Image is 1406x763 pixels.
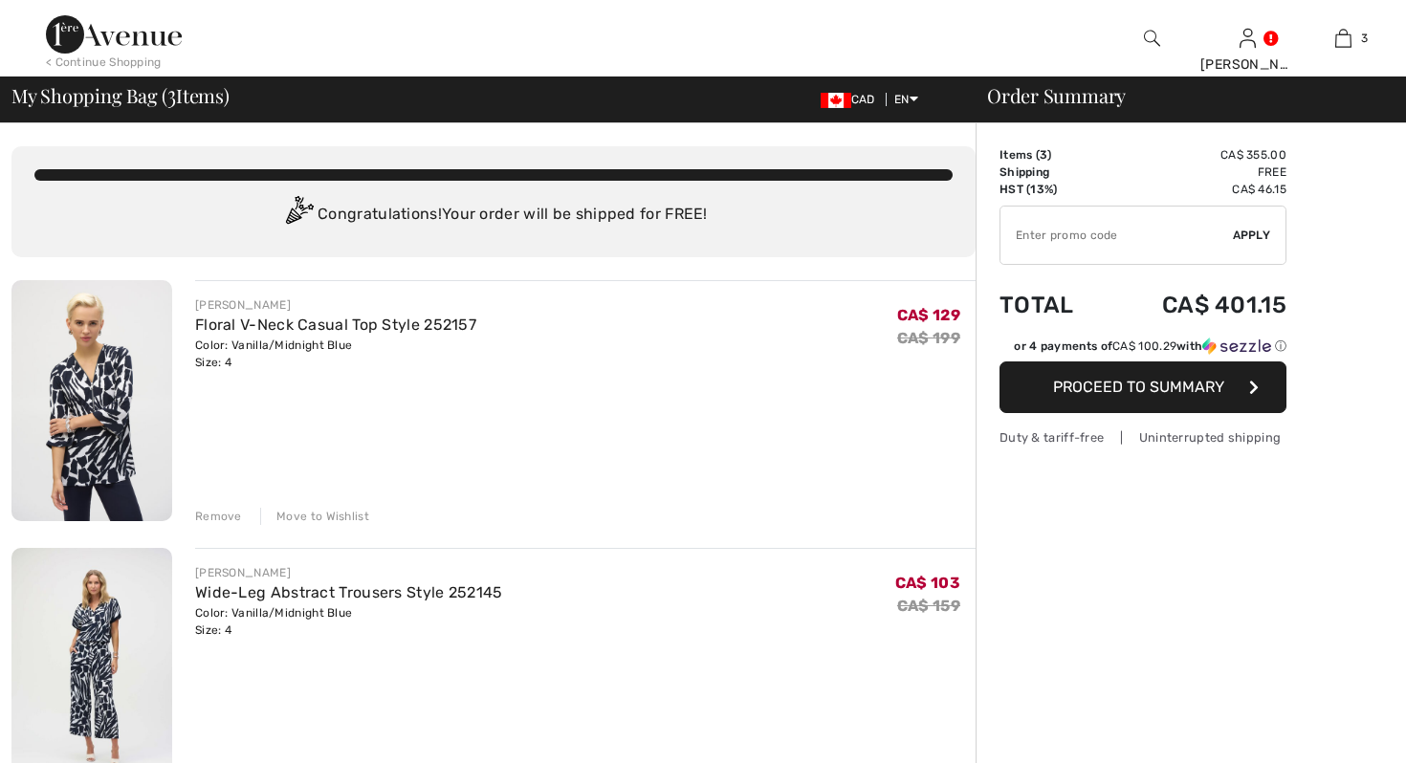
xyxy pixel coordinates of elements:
[895,574,960,592] span: CA$ 103
[34,196,953,234] div: Congratulations! Your order will be shipped for FREE!
[195,316,476,334] a: Floral V-Neck Casual Top Style 252157
[821,93,883,106] span: CAD
[1000,163,1107,181] td: Shipping
[1000,428,1286,447] div: Duty & tariff-free | Uninterrupted shipping
[1296,27,1390,50] a: 3
[1202,338,1271,355] img: Sezzle
[897,597,960,615] s: CA$ 159
[46,54,162,71] div: < Continue Shopping
[1240,27,1256,50] img: My Info
[1000,272,1107,338] td: Total
[894,93,918,106] span: EN
[1335,27,1351,50] img: My Bag
[1200,54,1294,75] div: [PERSON_NAME]
[1144,27,1160,50] img: search the website
[964,86,1395,105] div: Order Summary
[1053,378,1224,396] span: Proceed to Summary
[1112,339,1176,353] span: CA$ 100.29
[1000,361,1286,413] button: Proceed to Summary
[1107,272,1286,338] td: CA$ 401.15
[1107,163,1286,181] td: Free
[260,508,369,525] div: Move to Wishlist
[1014,338,1286,355] div: or 4 payments of with
[1000,338,1286,361] div: or 4 payments ofCA$ 100.29withSezzle Click to learn more about Sezzle
[897,306,960,324] span: CA$ 129
[1000,146,1107,163] td: Items ( )
[1107,146,1286,163] td: CA$ 355.00
[195,337,476,371] div: Color: Vanilla/Midnight Blue Size: 4
[1000,181,1107,198] td: HST (13%)
[821,93,851,108] img: Canadian Dollar
[1233,227,1271,244] span: Apply
[1000,207,1233,264] input: Promo code
[46,15,182,54] img: 1ère Avenue
[1361,30,1368,47] span: 3
[1040,148,1047,162] span: 3
[195,604,503,639] div: Color: Vanilla/Midnight Blue Size: 4
[1107,181,1286,198] td: CA$ 46.15
[195,508,242,525] div: Remove
[195,583,503,601] a: Wide-Leg Abstract Trousers Style 252145
[167,81,176,106] span: 3
[279,196,318,234] img: Congratulation2.svg
[11,280,172,521] img: Floral V-Neck Casual Top Style 252157
[897,329,960,347] s: CA$ 199
[195,564,503,581] div: [PERSON_NAME]
[195,296,476,314] div: [PERSON_NAME]
[11,86,230,105] span: My Shopping Bag ( Items)
[1240,29,1256,47] a: Sign In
